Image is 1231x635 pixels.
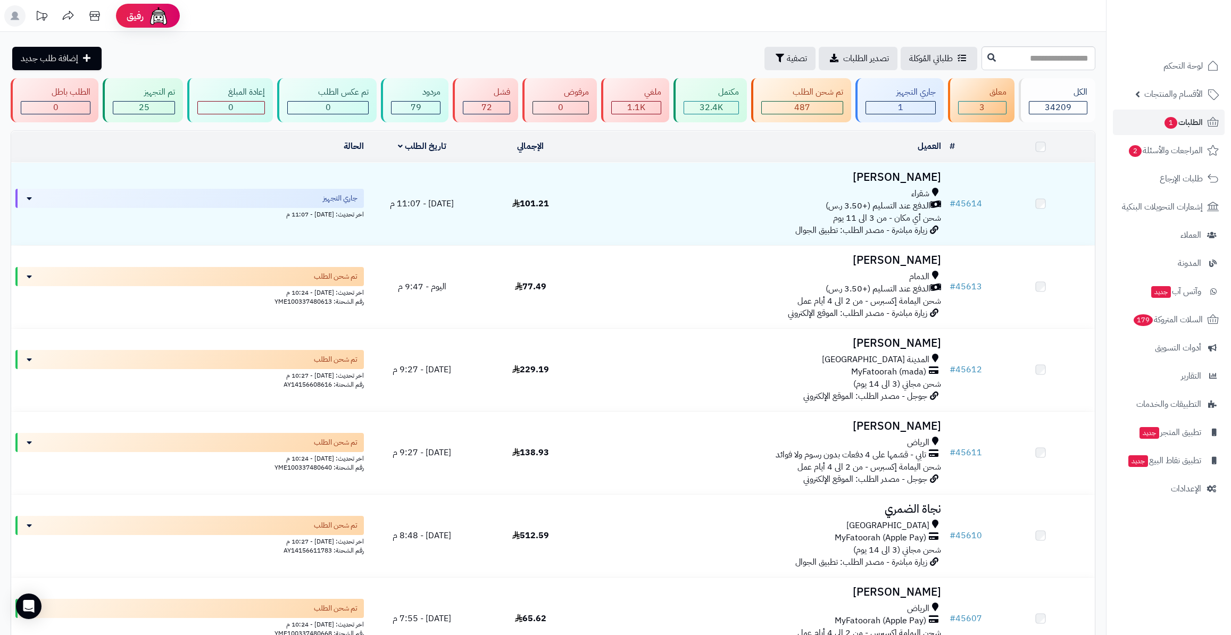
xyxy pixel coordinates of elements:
[950,446,982,459] a: #45611
[344,140,364,153] a: الحالة
[795,556,927,569] span: زيارة مباشرة - مصدر الطلب: تطبيق الجوال
[911,188,929,200] span: شقراء
[1113,279,1225,304] a: وآتس آبجديد
[1180,228,1201,243] span: العملاء
[1134,314,1153,326] span: 179
[853,544,941,556] span: شحن مجاني (3 الى 14 يوم)
[15,286,364,297] div: اخر تحديث: [DATE] - 10:24 م
[1113,250,1225,276] a: المدونة
[866,102,935,114] div: 1
[907,603,929,615] span: الرياض
[671,78,749,122] a: مكتمل 32.4K
[16,594,41,619] div: Open Intercom Messenger
[950,446,955,459] span: #
[53,101,59,114] span: 0
[797,461,941,473] span: شحن اليمامة إكسبرس - من 2 الى 4 أيام عمل
[764,47,816,70] button: تصفية
[463,102,510,114] div: 72
[950,197,955,210] span: #
[797,295,941,307] span: شحن اليمامة إكسبرس - من 2 الى 4 أيام عمل
[826,283,930,295] span: الدفع عند التسليم (+3.50 ر.س)
[950,363,982,376] a: #45612
[958,86,1006,98] div: معلق
[950,280,982,293] a: #45613
[589,254,941,266] h3: [PERSON_NAME]
[1133,312,1203,327] span: السلات المتروكة
[1029,86,1087,98] div: الكل
[826,200,930,212] span: الدفع عند التسليم (+3.50 ر.س)
[794,101,810,114] span: 487
[148,5,169,27] img: ai-face.png
[1171,481,1201,496] span: الإعدادات
[589,586,941,598] h3: [PERSON_NAME]
[1128,455,1148,467] span: جديد
[21,102,90,114] div: 0
[314,603,357,614] span: تم شحن الطلب
[795,224,927,237] span: زيارة مباشرة - مصدر الطلب: تطبيق الجوال
[1165,117,1177,129] span: 1
[101,78,185,122] a: تم التجهيز 25
[314,437,357,448] span: تم شحن الطلب
[627,101,645,114] span: 1.1K
[979,101,985,114] span: 3
[612,102,661,114] div: 1125
[1159,30,1221,52] img: logo-2.png
[398,140,446,153] a: تاريخ الطلب
[512,529,549,542] span: 512.59
[589,171,941,183] h3: [PERSON_NAME]
[1017,78,1097,122] a: الكل34209
[113,86,174,98] div: تم التجهيز
[1113,53,1225,79] a: لوحة التحكم
[918,140,941,153] a: العميل
[515,280,546,293] span: 77.49
[391,86,440,98] div: مردود
[959,102,1005,114] div: 3
[15,369,364,380] div: اخر تحديث: [DATE] - 10:27 م
[907,437,929,449] span: الرياض
[1113,166,1225,191] a: طلبات الإرجاع
[1113,363,1225,389] a: التقارير
[1150,284,1201,299] span: وآتس آب
[1151,286,1171,298] span: جديد
[589,503,941,515] h3: نجاة الضمري
[950,363,955,376] span: #
[1163,115,1203,130] span: الطلبات
[1144,87,1203,102] span: الأقسام والمنتجات
[950,612,982,625] a: #45607
[851,366,926,378] span: MyFatoorah (mada)
[379,78,450,122] a: مردود 79
[898,101,903,114] span: 1
[284,546,364,555] span: رقم الشحنة: AY14156611783
[1136,397,1201,412] span: التطبيقات والخدمات
[28,5,55,29] a: تحديثات المنصة
[822,354,929,366] span: المدينة [GEOGRAPHIC_DATA]
[1138,425,1201,440] span: تطبيق المتجر
[835,532,926,544] span: MyFatoorah (Apple Pay)
[275,297,364,306] span: رقم الشحنة: YME100337480613
[287,86,369,98] div: تم عكس الطلب
[1113,335,1225,361] a: أدوات التسويق
[589,337,941,349] h3: [PERSON_NAME]
[127,10,144,22] span: رفيق
[803,473,927,486] span: جوجل - مصدر الطلب: الموقع الإلكتروني
[901,47,977,70] a: طلباتي المُوكلة
[1113,307,1225,332] a: السلات المتروكة179
[21,52,78,65] span: إضافة طلب جديد
[835,615,926,627] span: MyFatoorah (Apple Pay)
[15,618,364,629] div: اخر تحديث: [DATE] - 10:24 م
[1113,448,1225,473] a: تطبيق نقاط البيعجديد
[1127,453,1201,468] span: تطبيق نقاط البيع
[853,378,941,390] span: شحن مجاني (3 الى 14 يوم)
[463,86,510,98] div: فشل
[512,446,549,459] span: 138.93
[589,420,941,432] h3: [PERSON_NAME]
[1178,256,1201,271] span: المدونة
[393,612,451,625] span: [DATE] - 7:55 م
[326,101,331,114] span: 0
[1113,110,1225,135] a: الطلبات1
[843,52,889,65] span: تصدير الطلبات
[950,197,982,210] a: #45614
[393,446,451,459] span: [DATE] - 9:27 م
[185,78,275,122] a: إعادة المبلغ 0
[533,102,588,114] div: 0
